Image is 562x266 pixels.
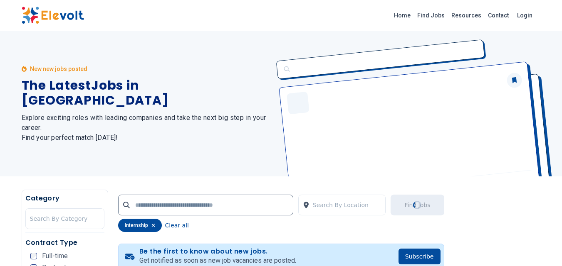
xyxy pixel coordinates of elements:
[512,7,537,24] a: Login
[485,9,512,22] a: Contact
[30,253,37,259] input: Full-time
[22,113,271,143] h2: Explore exciting roles with leading companies and take the next big step in your career. Find you...
[22,78,271,108] h1: The Latest Jobs in [GEOGRAPHIC_DATA]
[391,9,414,22] a: Home
[30,65,87,73] p: New new jobs posted
[22,7,84,24] img: Elevolt
[414,9,448,22] a: Find Jobs
[25,238,104,248] h5: Contract Type
[25,193,104,203] h5: Category
[139,256,296,266] p: Get notified as soon as new job vacancies are posted.
[412,200,423,211] div: Loading...
[391,195,444,215] button: Find JobsLoading...
[165,219,189,232] button: Clear all
[448,9,485,22] a: Resources
[118,219,162,232] div: internship
[139,247,296,256] h4: Be the first to know about new jobs.
[399,249,441,264] button: Subscribe
[42,253,68,259] span: Full-time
